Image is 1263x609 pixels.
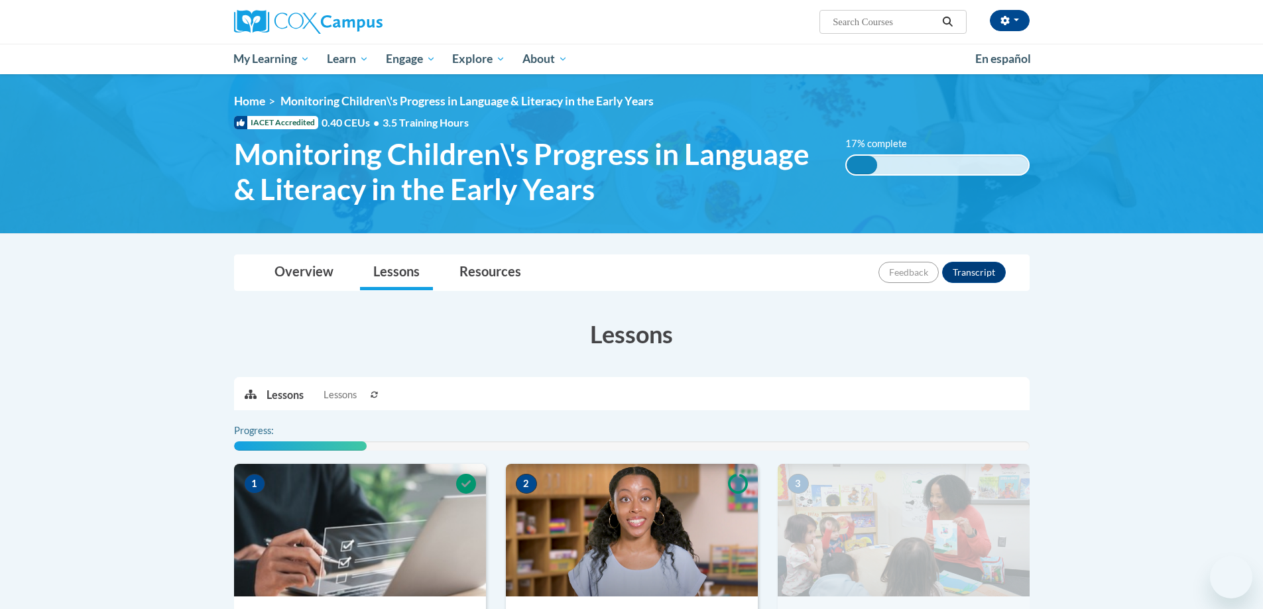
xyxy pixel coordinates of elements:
span: Monitoring Children\'s Progress in Language & Literacy in the Early Years [234,137,826,207]
a: En español [967,45,1040,73]
a: Resources [446,255,534,290]
a: Home [234,94,265,108]
span: Engage [386,51,436,67]
span: 3 [788,474,809,494]
a: Explore [444,44,514,74]
button: Feedback [878,262,939,283]
span: Explore [452,51,505,67]
button: Account Settings [990,10,1030,31]
a: Engage [377,44,444,74]
span: Monitoring Children\'s Progress in Language & Literacy in the Early Years [280,94,654,108]
img: Course Image [778,464,1030,596]
a: Learn [318,44,377,74]
div: Main menu [214,44,1050,74]
img: Course Image [506,464,758,596]
a: Overview [261,255,347,290]
span: Lessons [324,388,357,402]
button: Search [937,14,957,30]
span: 1 [244,474,265,494]
span: En español [975,52,1031,66]
button: Transcript [942,262,1006,283]
span: 2 [516,474,537,494]
p: Lessons [267,388,304,402]
div: 17% complete [847,156,877,174]
a: My Learning [225,44,319,74]
span: 3.5 Training Hours [383,116,469,129]
img: Course Image [234,464,486,596]
span: 0.40 CEUs [322,115,383,130]
label: 17% complete [845,137,922,151]
input: Search Courses [831,14,937,30]
a: Cox Campus [234,10,486,34]
iframe: Button to launch messaging window [1210,556,1252,598]
a: Lessons [360,255,433,290]
a: About [514,44,576,74]
label: Progress: [234,423,310,438]
span: Learn [327,51,369,67]
span: About [522,51,568,67]
span: IACET Accredited [234,116,318,129]
span: My Learning [233,51,310,67]
span: • [373,116,379,129]
img: Cox Campus [234,10,383,34]
h3: Lessons [234,317,1030,351]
